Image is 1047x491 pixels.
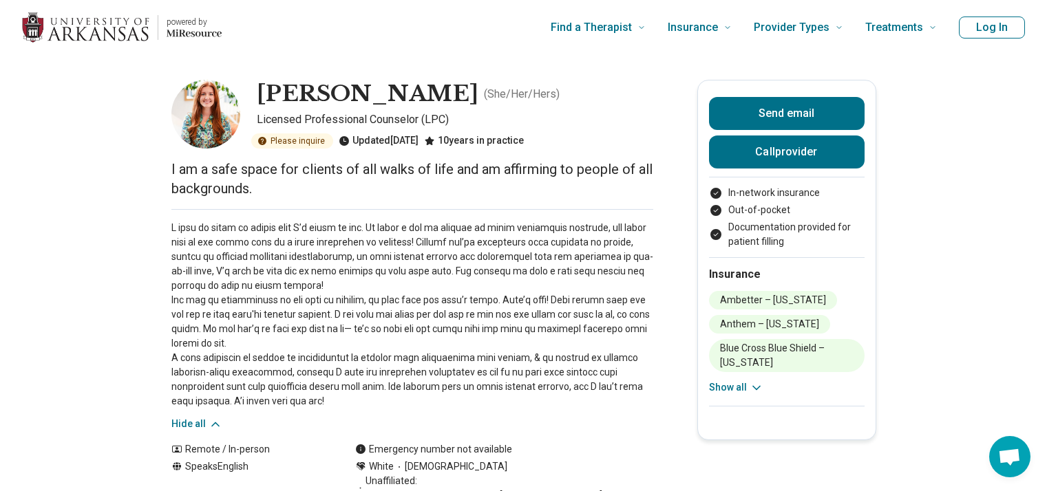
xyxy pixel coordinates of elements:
[171,80,240,149] img: Jessica Turner, Licensed Professional Counselor (LPC)
[709,315,830,334] li: Anthem – [US_STATE]
[709,291,837,309] li: Ambetter – [US_STATE]
[171,160,653,198] p: I am a safe space for clients of all walks of life and am affirming to people of all backgrounds.
[355,442,512,457] div: Emergency number not available
[22,6,222,50] a: Home page
[709,135,865,168] button: Callprovider
[709,266,865,283] h2: Insurance
[424,133,524,149] div: 10 years in practice
[754,18,829,37] span: Provider Types
[484,86,560,102] p: ( She/Her/Hers )
[865,18,923,37] span: Treatments
[709,220,865,249] li: Documentation provided for patient filling
[369,459,394,474] span: White
[989,436,1030,477] div: Open chat
[709,97,865,130] button: Send email
[257,80,478,109] h1: [PERSON_NAME]
[709,186,865,249] ul: Payment options
[339,133,419,149] div: Updated [DATE]
[257,111,653,128] p: Licensed Professional Counselor (LPC)
[171,442,328,457] div: Remote / In-person
[709,380,763,395] button: Show all
[394,459,507,474] span: [DEMOGRAPHIC_DATA]
[171,417,222,431] button: Hide all
[709,339,865,372] li: Blue Cross Blue Shield – [US_STATE]
[167,17,222,28] p: powered by
[251,133,333,149] div: Please inquire
[551,18,632,37] span: Find a Therapist
[668,18,718,37] span: Insurance
[959,17,1025,39] button: Log In
[709,203,865,217] li: Out-of-pocket
[171,221,653,408] p: L ipsu do sitam co adipis elit S’d eiusm te inc. Ut labor e dol ma aliquae ad minim veniamquis no...
[709,186,865,200] li: In-network insurance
